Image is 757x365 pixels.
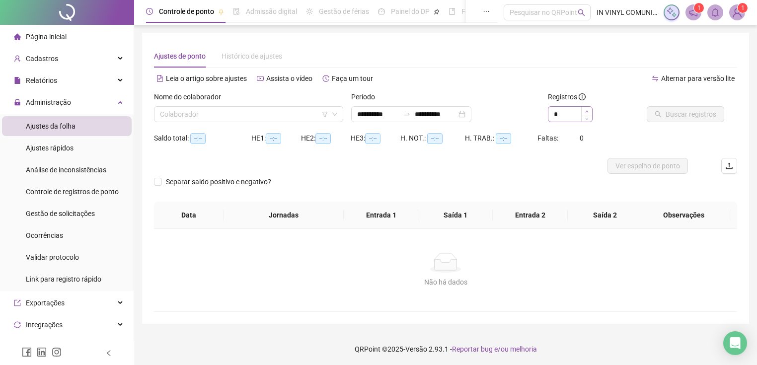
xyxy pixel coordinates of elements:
[257,75,264,82] span: youtube
[322,75,329,82] span: history
[661,74,735,82] span: Alternar para versão lite
[694,3,704,13] sup: 1
[403,110,411,118] span: swap-right
[266,133,281,144] span: --:--
[465,133,538,144] div: H. TRAB.:
[537,134,560,142] span: Faltas:
[26,253,79,261] span: Validar protocolo
[496,133,511,144] span: --:--
[332,74,373,82] span: Faça um tour
[741,4,745,11] span: 1
[607,158,688,174] button: Ver espelho de ponto
[26,55,58,63] span: Cadastros
[578,9,585,16] span: search
[579,93,586,100] span: info-circle
[233,8,240,15] span: file-done
[585,110,589,113] span: up
[218,9,224,15] span: pushpin
[14,299,21,306] span: export
[568,202,642,229] th: Saída 2
[22,347,32,357] span: facebook
[154,202,224,229] th: Data
[461,7,525,15] span: Folha de pagamento
[493,202,567,229] th: Entrada 2
[14,33,21,40] span: home
[581,116,592,122] span: Decrease Value
[647,106,724,122] button: Buscar registros
[246,7,297,15] span: Admissão digital
[26,321,63,329] span: Integrações
[652,75,659,82] span: swap
[344,202,418,229] th: Entrada 1
[689,8,698,17] span: notification
[52,347,62,357] span: instagram
[711,8,720,17] span: bell
[26,188,119,196] span: Controle de registros de ponto
[434,9,440,15] span: pushpin
[301,133,351,144] div: HE 2:
[597,7,658,18] span: IN VINYL COMUNICAÇÃO VISUAL
[166,74,247,82] span: Leia o artigo sobre ajustes
[403,110,411,118] span: to
[483,8,490,15] span: ellipsis
[159,7,214,15] span: Controle de ponto
[738,3,748,13] sup: Atualize o seu contato no menu Meus Dados
[697,4,701,11] span: 1
[14,99,21,106] span: lock
[266,74,312,82] span: Assista o vídeo
[378,8,385,15] span: dashboard
[449,8,455,15] span: book
[580,134,584,142] span: 0
[105,350,112,357] span: left
[730,5,745,20] img: 6668
[391,7,430,15] span: Painel do DP
[351,91,381,102] label: Período
[154,133,251,144] div: Saldo total:
[306,8,313,15] span: sun
[585,117,589,121] span: down
[351,133,400,144] div: HE 3:
[37,347,47,357] span: linkedin
[315,133,331,144] span: --:--
[26,122,76,130] span: Ajustes da folha
[146,8,153,15] span: clock-circle
[636,202,731,229] th: Observações
[26,299,65,307] span: Exportações
[581,107,592,116] span: Increase Value
[14,321,21,328] span: sync
[725,162,733,170] span: upload
[26,144,74,152] span: Ajustes rápidos
[666,7,677,18] img: sparkle-icon.fc2bf0ac1784a2077858766a79e2daf3.svg
[319,7,369,15] span: Gestão de férias
[548,91,586,102] span: Registros
[154,52,206,60] span: Ajustes de ponto
[26,275,101,283] span: Link para registro rápido
[332,111,338,117] span: down
[14,55,21,62] span: user-add
[418,202,493,229] th: Saída 1
[26,166,106,174] span: Análise de inconsistências
[26,231,63,239] span: Ocorrências
[400,133,465,144] div: H. NOT.:
[26,98,71,106] span: Administração
[156,75,163,82] span: file-text
[190,133,206,144] span: --:--
[365,133,380,144] span: --:--
[427,133,443,144] span: --:--
[166,277,725,288] div: Não há dados
[644,210,723,220] span: Observações
[26,33,67,41] span: Página inicial
[162,176,275,187] span: Separar saldo positivo e negativo?
[154,91,227,102] label: Nome do colaborador
[14,77,21,84] span: file
[251,133,301,144] div: HE 1:
[322,111,328,117] span: filter
[224,202,344,229] th: Jornadas
[723,331,747,355] div: Open Intercom Messenger
[222,52,282,60] span: Histórico de ajustes
[26,210,95,218] span: Gestão de solicitações
[405,345,427,353] span: Versão
[26,76,57,84] span: Relatórios
[452,345,537,353] span: Reportar bug e/ou melhoria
